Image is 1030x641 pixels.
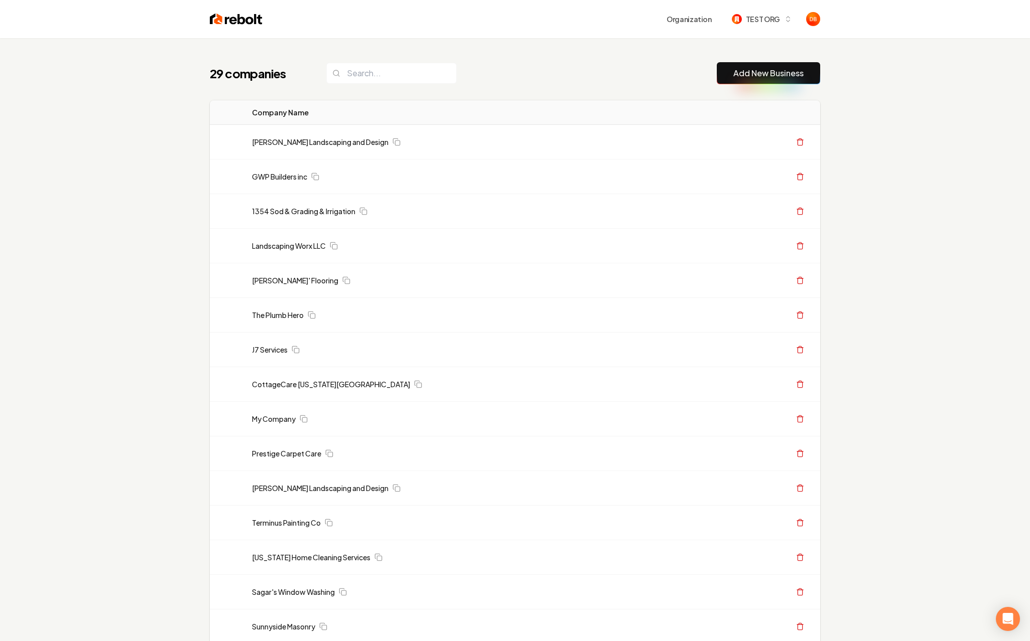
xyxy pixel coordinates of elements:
[252,137,389,147] a: [PERSON_NAME] Landscaping and Design
[252,587,335,597] a: Sagar's Window Washing
[252,518,321,528] a: Terminus Painting Co
[996,607,1020,631] div: Open Intercom Messenger
[252,206,355,216] a: 1354 Sod & Grading & Irrigation
[210,65,306,81] h1: 29 companies
[717,62,820,84] button: Add New Business
[806,12,820,26] button: Open user button
[806,12,820,26] img: Damian Bednarz
[252,414,296,424] a: My Company
[733,67,804,79] a: Add New Business
[732,14,742,24] img: TEST ORG
[252,379,410,389] a: CottageCare [US_STATE][GEOGRAPHIC_DATA]
[244,100,579,125] th: Company Name
[252,241,326,251] a: Landscaping Worx LLC
[326,63,457,84] input: Search...
[252,448,321,458] a: Prestige Carpet Care
[252,275,338,285] a: [PERSON_NAME]' Flooring
[252,552,370,562] a: [US_STATE] Home Cleaning Services
[210,12,263,26] img: Rebolt Logo
[746,14,780,25] span: TEST ORG
[252,345,288,355] a: J7 Services
[252,172,307,182] a: GWP Builders inc
[252,621,315,631] a: Sunnyside Masonry
[661,10,718,28] button: Organization
[252,310,304,320] a: The Plumb Hero
[252,483,389,493] a: [PERSON_NAME] Landscaping and Design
